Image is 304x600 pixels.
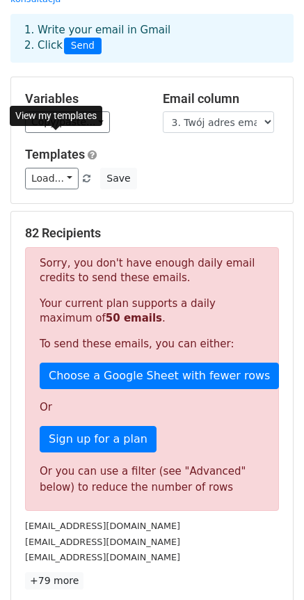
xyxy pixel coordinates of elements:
[40,337,264,352] p: To send these emails, you can either:
[40,464,264,495] div: Or you can use a filter (see "Advanced" below) to reduce the number of rows
[40,256,264,285] p: Sorry, you don't have enough daily email credits to send these emails.
[40,297,264,326] p: Your current plan supports a daily maximum of .
[14,22,290,54] div: 1. Write your email in Gmail 2. Click
[25,521,180,531] small: [EMAIL_ADDRESS][DOMAIN_NAME]
[40,426,157,452] a: Sign up for a plan
[25,168,79,189] a: Load...
[106,312,162,324] strong: 50 emails
[234,533,304,600] iframe: Chat Widget
[25,226,279,241] h5: 82 Recipients
[40,363,279,389] a: Choose a Google Sheet with fewer rows
[64,38,102,54] span: Send
[25,147,85,161] a: Templates
[40,400,264,415] p: Or
[163,91,280,106] h5: Email column
[25,552,180,562] small: [EMAIL_ADDRESS][DOMAIN_NAME]
[25,91,142,106] h5: Variables
[100,168,136,189] button: Save
[234,533,304,600] div: Widżet czatu
[25,537,180,547] small: [EMAIL_ADDRESS][DOMAIN_NAME]
[25,572,83,590] a: +79 more
[10,106,102,126] div: View my templates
